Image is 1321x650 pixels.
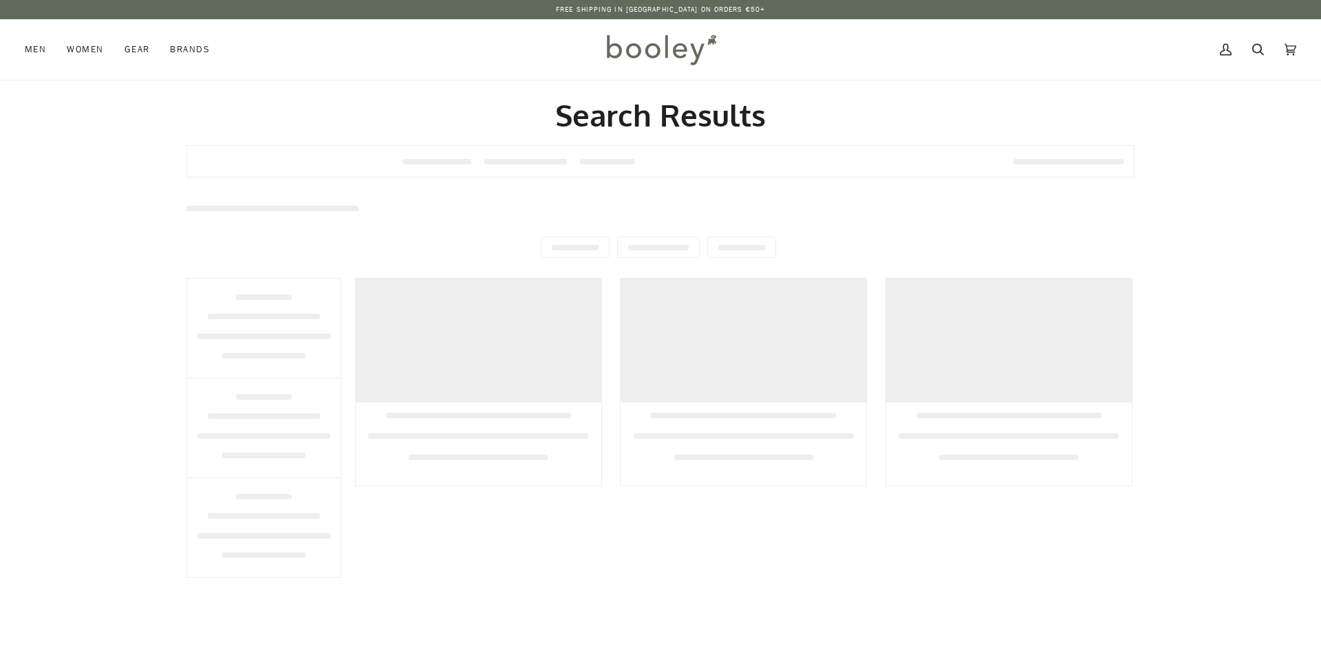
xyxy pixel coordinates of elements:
[160,19,220,80] a: Brands
[556,4,765,15] p: Free Shipping in [GEOGRAPHIC_DATA] on Orders €50+
[25,43,46,56] span: Men
[601,30,721,69] img: Booley
[170,43,210,56] span: Brands
[114,19,160,80] a: Gear
[125,43,150,56] span: Gear
[25,19,56,80] a: Men
[56,19,114,80] a: Women
[186,96,1135,134] h2: Search Results
[67,43,103,56] span: Women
